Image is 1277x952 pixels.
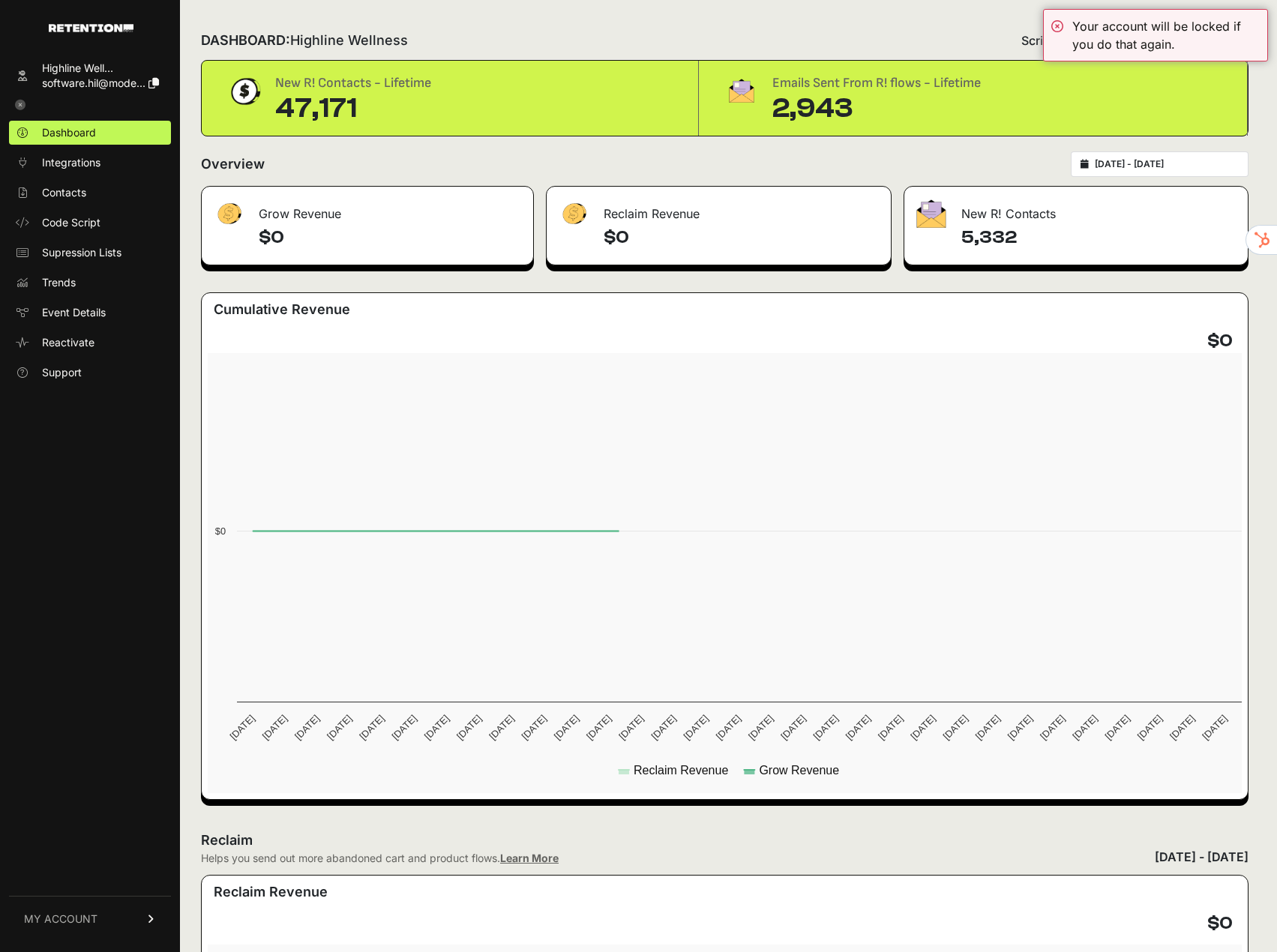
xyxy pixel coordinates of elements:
[9,121,171,145] a: Dashboard
[1155,848,1249,866] div: [DATE] - [DATE]
[275,94,431,124] div: 47,171
[9,151,171,175] a: Integrations
[201,851,559,866] div: Helps you send out more abandoned cart and product flows.
[1200,713,1229,742] text: [DATE]
[292,713,322,742] text: [DATE]
[42,365,82,380] span: Support
[844,713,873,742] text: [DATE]
[42,275,76,290] span: Trends
[682,713,711,742] text: [DATE]
[42,185,86,200] span: Contacts
[973,713,1003,742] text: [DATE]
[9,241,171,265] a: Supression Lists
[390,713,419,742] text: [DATE]
[49,24,133,32] img: Retention.com
[759,764,839,777] text: Grow Revenue
[1072,17,1260,53] div: Your account will be locked if you do that again.
[201,154,265,175] h2: Overview
[42,125,96,140] span: Dashboard
[9,301,171,325] a: Event Details
[42,61,159,76] div: Highline Well...
[357,713,386,742] text: [DATE]
[904,187,1248,232] div: New R! Contacts
[1070,713,1099,742] text: [DATE]
[649,713,678,742] text: [DATE]
[42,76,145,89] span: software.hil@mode...
[1006,713,1035,742] text: [DATE]
[214,882,328,903] h3: Reclaim Revenue
[1207,329,1233,353] h4: $0
[214,299,350,320] h3: Cumulative Revenue
[290,32,408,48] span: Highline Wellness
[227,713,256,742] text: [DATE]
[42,335,94,350] span: Reactivate
[552,713,581,742] text: [DATE]
[42,245,121,260] span: Supression Lists
[500,852,559,864] a: Learn More
[1135,713,1165,742] text: [DATE]
[325,713,354,742] text: [DATE]
[634,764,728,777] text: Reclaim Revenue
[42,305,106,320] span: Event Details
[215,525,226,537] text: $0
[9,271,171,295] a: Trends
[42,155,100,170] span: Integrations
[1103,713,1132,742] text: [DATE]
[616,713,646,742] text: [DATE]
[454,713,484,742] text: [DATE]
[961,226,1236,250] h4: 5,332
[1207,912,1233,936] h4: $0
[519,713,548,742] text: [DATE]
[1168,713,1197,742] text: [DATE]
[201,30,408,51] h2: DASHBOARD:
[9,181,171,205] a: Contacts
[876,713,905,742] text: [DATE]
[202,187,533,232] div: Grow Revenue
[940,713,970,742] text: [DATE]
[714,713,743,742] text: [DATE]
[9,361,171,385] a: Support
[1021,31,1093,49] span: Script status
[772,73,981,94] div: Emails Sent From R! flows - Lifetime
[24,912,97,927] span: MY ACCOUNT
[226,73,263,110] img: dollar-coin-05c43ed7efb7bc0c12610022525b4bbbb207c7efeef5aecc26f025e68dcafac9.png
[604,226,880,250] h4: $0
[772,94,981,124] div: 2,943
[259,226,521,250] h4: $0
[1038,713,1067,742] text: [DATE]
[778,713,808,742] text: [DATE]
[584,713,613,742] text: [DATE]
[746,713,775,742] text: [DATE]
[9,896,171,942] a: MY ACCOUNT
[214,199,244,229] img: fa-dollar-13500eef13a19c4ab2b9ed9ad552e47b0d9fc28b02b83b90ba0e00f96d6372e9.png
[487,713,516,742] text: [DATE]
[559,199,589,229] img: fa-dollar-13500eef13a19c4ab2b9ed9ad552e47b0d9fc28b02b83b90ba0e00f96d6372e9.png
[908,713,937,742] text: [DATE]
[201,830,559,851] h2: Reclaim
[260,713,289,742] text: [DATE]
[9,211,171,235] a: Code Script
[547,187,892,232] div: Reclaim Revenue
[422,713,451,742] text: [DATE]
[9,331,171,355] a: Reactivate
[811,713,841,742] text: [DATE]
[275,73,431,94] div: New R! Contacts - Lifetime
[916,199,946,228] img: fa-envelope-19ae18322b30453b285274b1b8af3d052b27d846a4fbe8435d1a52b978f639a2.png
[723,73,760,109] img: fa-envelope-19ae18322b30453b285274b1b8af3d052b27d846a4fbe8435d1a52b978f639a2.png
[42,215,100,230] span: Code Script
[9,56,171,95] a: Highline Well... software.hil@mode...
